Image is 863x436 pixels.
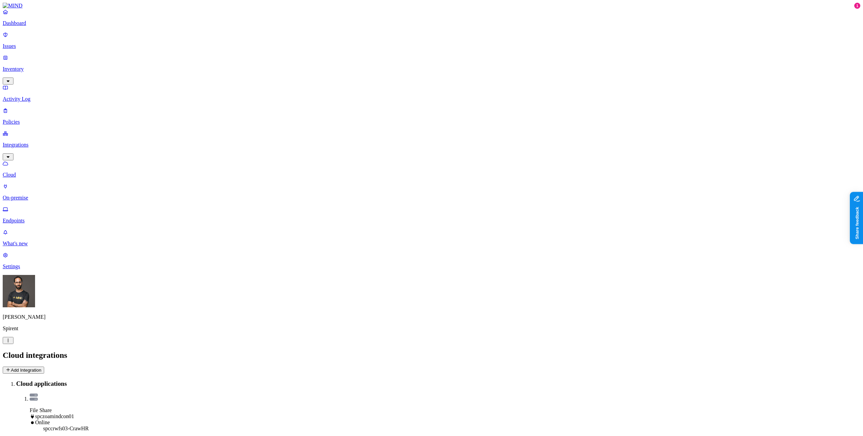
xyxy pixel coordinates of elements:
[3,263,860,270] p: Settings
[3,9,860,26] a: Dashboard
[3,119,860,125] p: Policies
[854,3,860,9] div: 1
[3,367,44,374] button: Add Integration
[3,160,860,178] a: Cloud
[3,3,23,9] img: MIND
[35,413,74,419] span: spczoamindcon01
[3,172,860,178] p: Cloud
[3,85,860,102] a: Activity Log
[30,394,38,401] img: azure-files
[3,96,860,102] p: Activity Log
[3,32,860,49] a: Issues
[3,351,860,360] h2: Cloud integrations
[3,275,35,307] img: Ohad Abarbanel
[43,426,89,431] span: spccrwfs03-CrawHR
[3,43,860,49] p: Issues
[3,241,860,247] p: What's new
[16,380,860,387] h3: Cloud applications
[3,195,860,201] p: On-premise
[3,325,860,332] p: Spirent
[3,20,860,26] p: Dashboard
[3,66,860,72] p: Inventory
[3,206,860,224] a: Endpoints
[35,419,50,425] span: Online
[3,314,860,320] p: [PERSON_NAME]
[3,183,860,201] a: On-premise
[3,142,860,148] p: Integrations
[30,407,52,413] span: File Share
[3,3,860,9] a: MIND
[3,252,860,270] a: Settings
[3,229,860,247] a: What's new
[3,107,860,125] a: Policies
[3,130,860,159] a: Integrations
[3,218,860,224] p: Endpoints
[3,55,860,84] a: Inventory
